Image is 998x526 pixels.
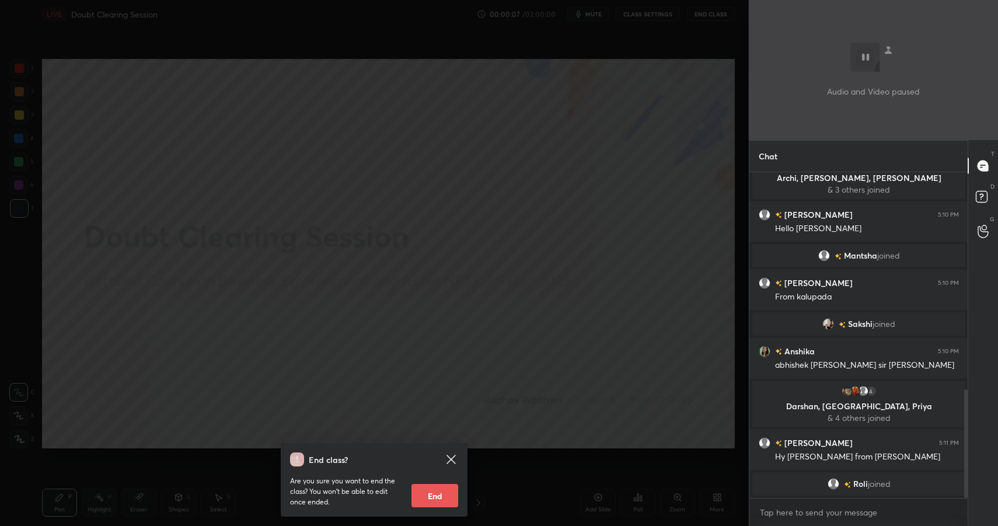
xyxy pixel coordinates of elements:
img: fb691bd2aca24f748c2c8257c43f2731.jpg [759,346,770,357]
img: default.png [759,277,770,289]
h6: [PERSON_NAME] [782,437,853,449]
img: no-rating-badge.077c3623.svg [843,482,850,488]
img: default.png [827,478,839,490]
img: default.png [759,209,770,221]
p: Audio and Video paused [827,85,920,97]
img: 4c9cee85d5184457a2c5e2b5505bf503.jpg [849,385,860,397]
p: Are you sure you want to end the class? You won’t be able to edit once ended. [290,476,402,507]
div: 5:10 PM [938,211,959,218]
div: 5:10 PM [938,280,959,287]
p: & 3 others joined [759,185,958,194]
span: joined [867,479,890,489]
img: no-rating-badge.077c3623.svg [775,349,782,356]
p: & 4 others joined [759,413,958,423]
div: 4 [865,385,877,397]
img: cbeabfa038714eceb2becb33f18cf9f0.jpg [822,318,834,330]
span: joined [877,251,899,260]
h6: [PERSON_NAME] [782,208,853,221]
div: 5:10 PM [938,348,959,355]
span: Roli [853,479,867,489]
div: grid [749,172,968,498]
img: no-rating-badge.077c3623.svg [834,253,841,260]
h4: End class? [309,454,348,466]
div: 5:11 PM [939,440,959,447]
div: From kalupada [775,291,959,303]
img: 98c7614fc1e74c66862f516507bf6d9a.jpg [840,385,852,397]
span: joined [873,319,895,329]
img: default.png [857,385,868,397]
div: Hy [PERSON_NAME] from [PERSON_NAME] [775,451,959,463]
img: default.png [818,250,829,262]
img: no-rating-badge.077c3623.svg [775,281,782,287]
p: D [990,182,994,191]
img: no-rating-badge.077c3623.svg [775,213,782,219]
h6: [PERSON_NAME] [782,277,853,289]
div: abhishek [PERSON_NAME] sir [PERSON_NAME] [775,360,959,371]
button: End [411,484,458,507]
div: Hello [PERSON_NAME] [775,223,959,235]
img: no-rating-badge.077c3623.svg [775,441,782,447]
p: Chat [749,141,787,172]
img: default.png [759,437,770,449]
p: G [990,215,994,224]
p: Archi, [PERSON_NAME], [PERSON_NAME] [759,173,958,183]
p: Darshan, [GEOGRAPHIC_DATA], Priya [759,402,958,411]
span: Mantsha [843,251,877,260]
p: T [991,149,994,158]
h6: Anshika [782,345,815,357]
img: no-rating-badge.077c3623.svg [839,322,846,328]
span: Sakshi [848,319,873,329]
